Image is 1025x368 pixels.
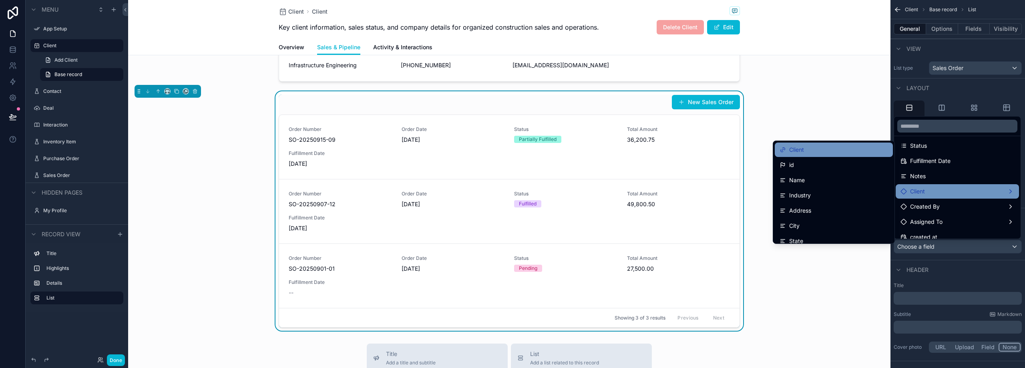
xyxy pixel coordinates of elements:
[627,191,730,197] span: Total Amount
[386,360,436,366] span: Add a title and subtitle
[279,22,599,32] span: Key client information, sales status, and company details for organized construction sales and op...
[279,40,304,56] a: Overview
[402,191,505,197] span: Order Date
[514,255,617,261] span: Status
[615,315,665,321] span: Showing 3 of 3 results
[789,191,811,200] span: Industry
[289,255,392,261] span: Order Number
[672,95,740,109] button: New Sales Order
[514,191,617,197] span: Status
[530,360,599,366] span: Add a list related to this record
[519,200,537,207] div: Fulfilled
[289,136,392,144] span: SO-20250915-09
[627,255,730,261] span: Total Amount
[289,126,392,133] span: Order Number
[514,126,617,133] span: Status
[289,215,392,221] span: Fulfillment Date
[289,224,392,232] span: [DATE]
[317,40,360,55] a: Sales & Pipeline
[289,265,392,273] span: SO-20250901-01
[279,243,740,308] a: Order NumberSO-20250901-01Order Date[DATE]StatusPendingTotal Amount27,500.00Fulfillment Date--
[910,156,951,166] span: Fulfillment Date
[279,115,740,179] a: Order NumberSO-20250915-09Order Date[DATE]StatusPartially FulfilledTotal Amount36,200.75Fulfillme...
[289,279,392,286] span: Fulfillment Date
[789,221,800,231] span: City
[627,126,730,133] span: Total Amount
[519,265,537,272] div: Pending
[279,179,740,243] a: Order NumberSO-20250907-12Order Date[DATE]StatusFulfilledTotal Amount49,800.50Fulfillment Date[DATE]
[288,8,304,16] span: Client
[289,191,392,197] span: Order Number
[279,8,304,16] a: Client
[289,289,293,297] span: --
[789,145,804,155] span: Client
[402,200,505,208] span: [DATE]
[627,265,730,273] span: 27,500.00
[312,8,328,16] a: Client
[789,175,805,185] span: Name
[530,350,599,358] span: List
[402,265,505,273] span: [DATE]
[402,136,505,144] span: [DATE]
[373,43,432,51] span: Activity & Interactions
[627,200,730,208] span: 49,800.50
[519,136,557,143] div: Partially Fulfilled
[707,20,740,34] button: Edit
[402,126,505,133] span: Order Date
[386,350,436,358] span: Title
[289,200,392,208] span: SO-20250907-12
[317,43,360,51] span: Sales & Pipeline
[910,217,943,227] span: Assigned To
[789,236,803,246] span: State
[910,187,925,196] span: Client
[910,232,937,242] span: created at
[289,150,392,157] span: Fulfillment Date
[910,141,927,151] span: Status
[789,206,811,215] span: Address
[289,160,392,168] span: [DATE]
[402,255,505,261] span: Order Date
[279,43,304,51] span: Overview
[910,171,926,181] span: Notes
[789,160,794,170] span: id
[373,40,432,56] a: Activity & Interactions
[910,202,940,211] span: Created By
[627,136,730,144] span: 36,200.75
